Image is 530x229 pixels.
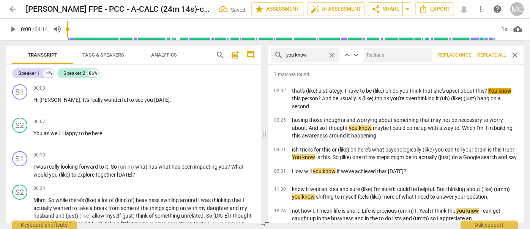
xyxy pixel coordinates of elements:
span: explore [149,221,167,227]
button: Close [509,49,521,61]
span: [PERSON_NAME] [39,97,80,103]
span: . [108,164,111,170]
span: to [79,130,85,136]
div: All changes saved [219,5,245,14]
span: . [102,130,104,136]
span: really [47,164,61,170]
span: impacting [194,164,219,170]
span: 11:30 [274,186,286,193]
span: daughter [207,205,230,211]
span: cloud_download [513,25,522,34]
span: (kind [115,197,128,203]
span: something [155,213,181,219]
span: more_vert [476,5,485,14]
span: Analytics [151,52,177,58]
span: . [46,197,48,203]
span: Replace all [477,52,506,58]
em: you know [292,194,315,200]
span: going [166,205,180,211]
span: Export [419,5,451,14]
em: You know [488,88,511,94]
button: Export [415,2,454,16]
span: Happy [62,130,79,136]
span: [DATE] [117,172,132,178]
span: auto_fix_high [311,5,320,14]
span: search [274,51,283,60]
span: break [94,205,108,211]
button: Replace all [474,48,509,62]
span: that [232,197,243,203]
span: (like) [85,197,98,203]
span: help [493,5,502,14]
button: Show/Hide comments [244,49,257,61]
span: looking [61,164,79,170]
span: was [36,164,47,170]
em: you know [456,208,479,214]
span: Transcript [28,52,57,58]
div: Change speaker [12,118,27,133]
span: arrow_drop_down [403,5,412,14]
span: forward [79,164,99,170]
span: what [135,164,148,170]
span: what [158,164,172,170]
span: swirling [161,197,180,203]
div: 86% [88,69,98,77]
span: volume_up [53,25,62,34]
span: myself [106,213,122,219]
span: compare_arrows [261,219,270,228]
span: from [108,205,121,211]
span: close [328,51,336,59]
p: ish tricks for this or (like) oh here's what psychologically (like) you can tell your brain is th... [292,146,518,161]
span: 05:31 [274,168,286,175]
button: Next hit [352,51,361,60]
span: ? [227,164,231,170]
span: 7 matches found [268,71,524,84]
button: MC [510,2,524,16]
span: star [255,5,264,14]
span: really [90,97,104,103]
span: on [180,205,187,211]
div: Change speaker [12,151,27,166]
span: the [141,205,150,211]
span: 00:24 [33,185,45,192]
span: a [98,197,102,203]
span: wanted [53,205,72,211]
span: 04:21 [274,147,286,153]
span: . [170,97,171,103]
span: of [149,213,155,219]
h2: [PERSON_NAME] FPE - PCC - A-CALC (24m 14s)-converted [26,5,213,14]
span: unrelated [181,213,203,219]
span: well [50,130,60,136]
span: with [187,205,199,211]
span: Replace once [438,52,471,58]
span: and [230,205,240,211]
span: time [132,221,143,227]
span: as [44,130,50,136]
div: Speaker 1 [18,69,40,77]
span: you [144,97,154,103]
span: to [129,97,135,103]
span: / 24:14 [32,26,48,32]
span: Tags & Speakers [82,52,124,58]
div: Ask support [461,221,518,229]
span: keyboard_arrow_down [352,51,361,60]
span: 02:02 [274,88,286,94]
span: Filler word [118,164,135,170]
span: a [117,221,121,227]
span: 02:25 [274,117,286,123]
button: AI Assessment [307,2,365,16]
span: arrow_back [8,5,17,14]
span: It's [83,97,90,103]
span: [DATE] [213,213,230,219]
span: Assessment [255,5,301,14]
span: around [180,197,198,203]
p: know it was an idea and sure (like) I'm sure it could be helpful. But thinking about (like) (umm)... [292,185,518,201]
span: would [76,221,91,227]
span: AI Assessment [311,5,361,14]
span: husband [33,213,55,219]
span: . [80,97,83,103]
span: has [148,164,158,170]
span: to [143,221,149,227]
span: 0:00 [21,26,31,32]
span: Hi [33,97,39,103]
